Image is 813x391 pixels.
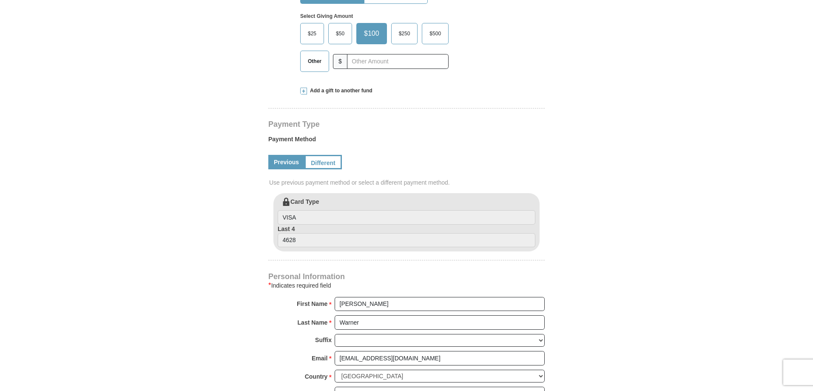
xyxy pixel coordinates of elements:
span: $500 [425,27,445,40]
a: Previous [268,155,304,169]
div: Indicates required field [268,280,545,291]
strong: First Name [297,298,327,310]
span: $ [333,54,347,69]
strong: Last Name [298,317,328,328]
span: Other [304,55,326,68]
strong: Select Giving Amount [300,13,353,19]
span: $50 [332,27,349,40]
span: Add a gift to another fund [307,87,372,94]
label: Last 4 [278,225,535,248]
strong: Email [312,352,327,364]
span: $25 [304,27,321,40]
input: Card Type [278,210,535,225]
h4: Personal Information [268,273,545,280]
span: $100 [360,27,384,40]
span: $250 [395,27,415,40]
label: Payment Method [268,135,545,148]
strong: Country [305,371,328,382]
h4: Payment Type [268,121,545,128]
label: Card Type [278,197,535,225]
input: Last 4 [278,233,535,248]
a: Different [304,155,342,169]
input: Other Amount [347,54,449,69]
span: Use previous payment method or select a different payment method. [269,178,546,187]
strong: Suffix [315,334,332,346]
